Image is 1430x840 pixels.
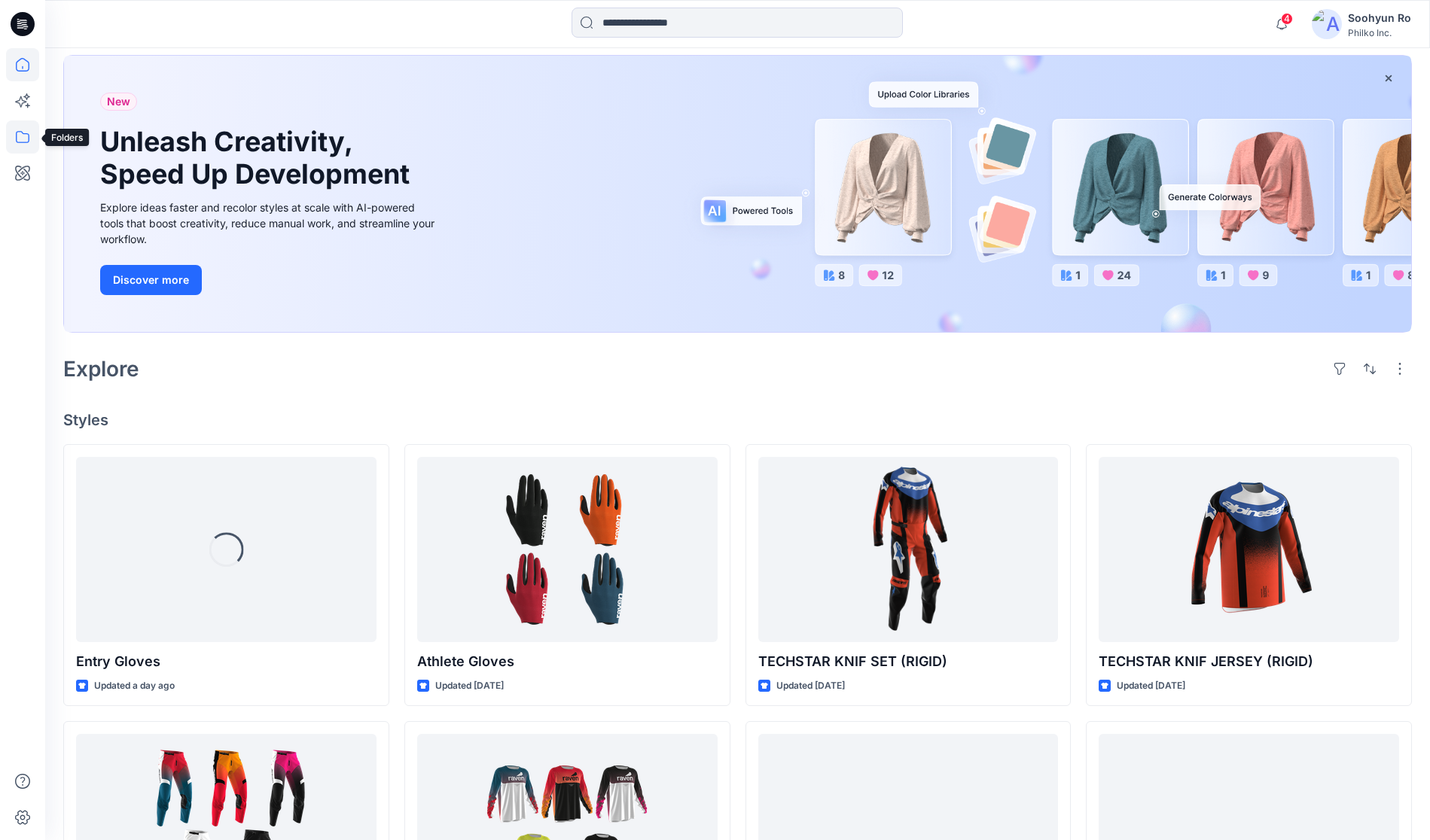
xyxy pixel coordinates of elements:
p: TECHSTAR KNIF JERSEY (RIGID) [1099,651,1399,672]
p: Updated [DATE] [776,678,845,694]
a: TECHSTAR KNIF SET (RIGID) [758,457,1059,642]
div: Explore ideas faster and recolor styles at scale with AI-powered tools that boost creativity, red... [100,199,439,247]
p: TECHSTAR KNIF SET (RIGID) [758,651,1059,672]
a: Athlete Gloves [417,457,718,642]
h4: Styles [63,411,1412,429]
h1: Unleash Creativity, Speed Up Development [100,126,416,190]
h2: Explore [63,357,139,381]
p: Athlete Gloves [417,651,718,672]
span: 4 [1281,13,1293,25]
button: Discover more [100,265,202,295]
span: New [107,93,130,111]
a: Discover more [100,265,439,295]
p: Entry Gloves [76,651,377,672]
div: Soohyun Ro [1348,9,1411,27]
p: Updated [DATE] [435,678,504,694]
a: TECHSTAR KNIF JERSEY (RIGID) [1099,457,1399,642]
img: avatar [1312,9,1342,39]
p: Updated [DATE] [1117,678,1185,694]
p: Updated a day ago [94,678,175,694]
div: Philko Inc. [1348,27,1411,38]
